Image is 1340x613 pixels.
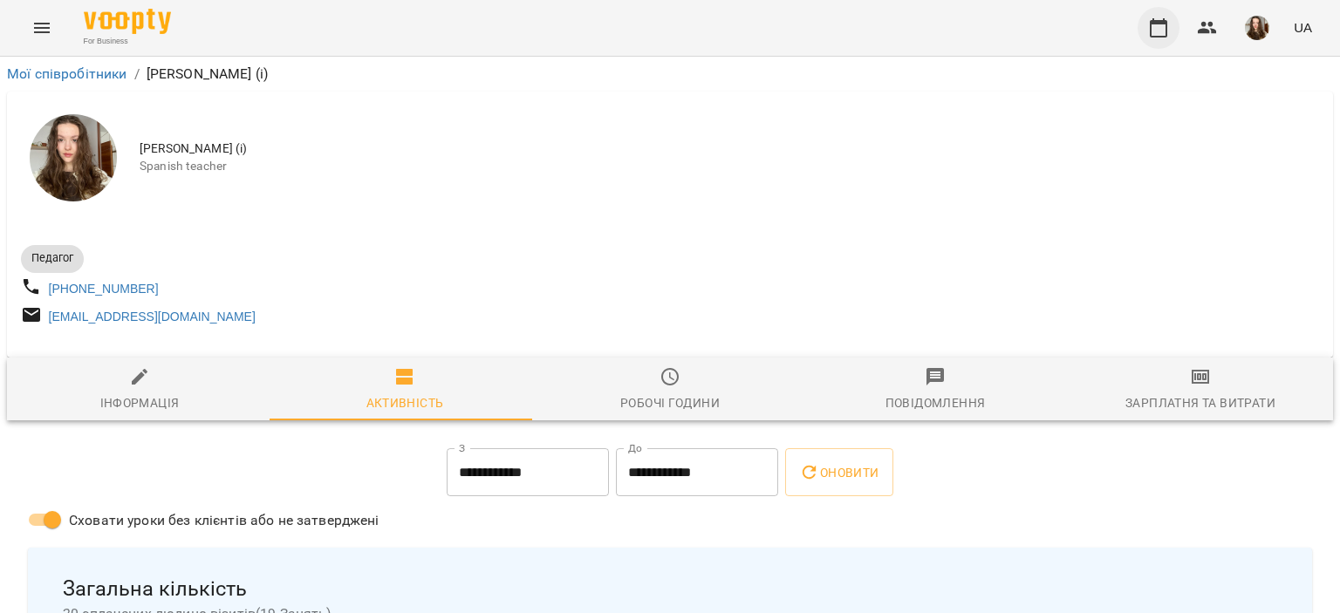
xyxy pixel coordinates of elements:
div: Робочі години [620,392,720,413]
div: Активність [366,392,444,413]
span: [PERSON_NAME] (і) [140,140,1319,158]
span: Сховати уроки без клієнтів або не затверджені [69,510,379,531]
button: UA [1287,11,1319,44]
div: Повідомлення [885,392,986,413]
p: [PERSON_NAME] (і) [147,64,269,85]
div: Інформація [100,392,180,413]
img: Voopty Logo [84,9,171,34]
span: Оновити [799,462,879,483]
nav: breadcrumb [7,64,1333,85]
span: Spanish teacher [140,158,1319,175]
span: For Business [84,36,171,47]
div: Зарплатня та Витрати [1125,392,1275,413]
a: [EMAIL_ADDRESS][DOMAIN_NAME] [49,310,256,324]
img: Гайдукевич Анна (і) [30,114,117,201]
span: Педагог [21,250,84,266]
span: Загальна кількість [63,576,1277,603]
a: Мої співробітники [7,65,127,82]
li: / [134,64,140,85]
button: Оновити [785,448,892,497]
a: [PHONE_NUMBER] [49,282,159,296]
button: Menu [21,7,63,49]
img: f828951e34a2a7ae30fa923eeeaf7e77.jpg [1245,16,1269,40]
span: UA [1294,18,1312,37]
